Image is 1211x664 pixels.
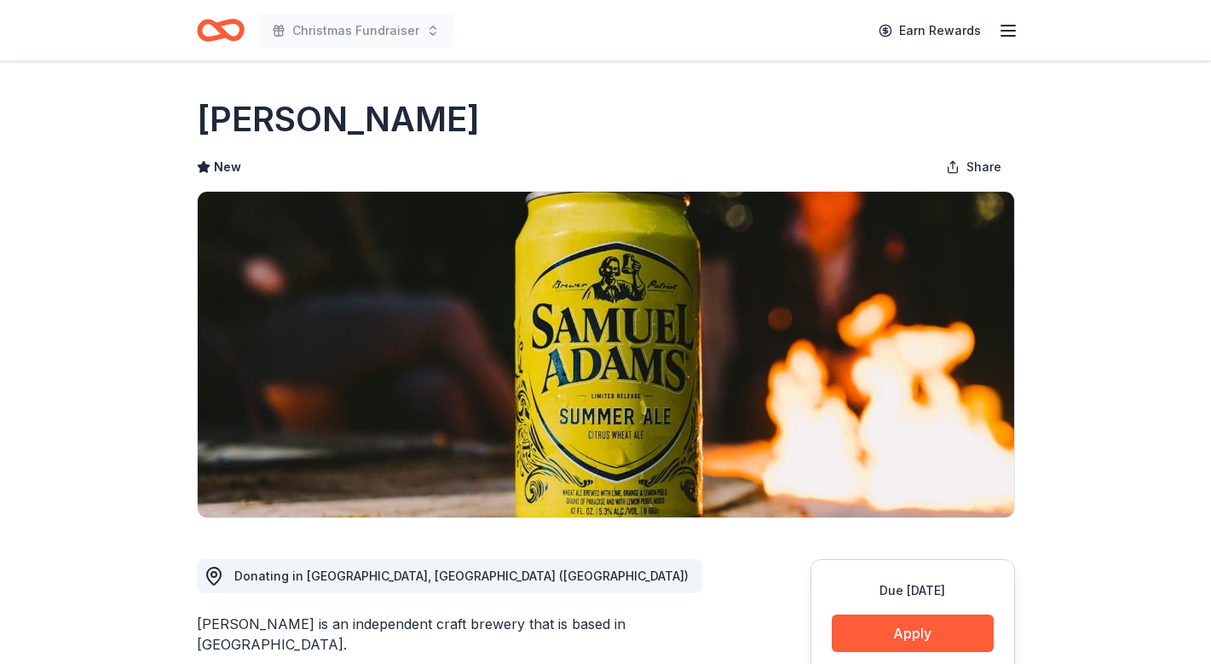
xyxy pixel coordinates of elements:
span: Christmas Fundraiser [292,20,419,41]
span: New [214,157,241,177]
button: Apply [832,615,994,652]
div: Due [DATE] [832,580,994,601]
a: Home [197,10,245,50]
div: [PERSON_NAME] is an independent craft brewery that is based in [GEOGRAPHIC_DATA]. [197,614,729,655]
img: Image for Samuel Adams [198,192,1014,517]
span: Donating in [GEOGRAPHIC_DATA], [GEOGRAPHIC_DATA] ([GEOGRAPHIC_DATA]) [234,569,689,583]
a: Earn Rewards [868,15,991,46]
button: Christmas Fundraiser [258,14,453,48]
button: Share [932,150,1015,184]
span: Share [966,157,1001,177]
h1: [PERSON_NAME] [197,95,480,143]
